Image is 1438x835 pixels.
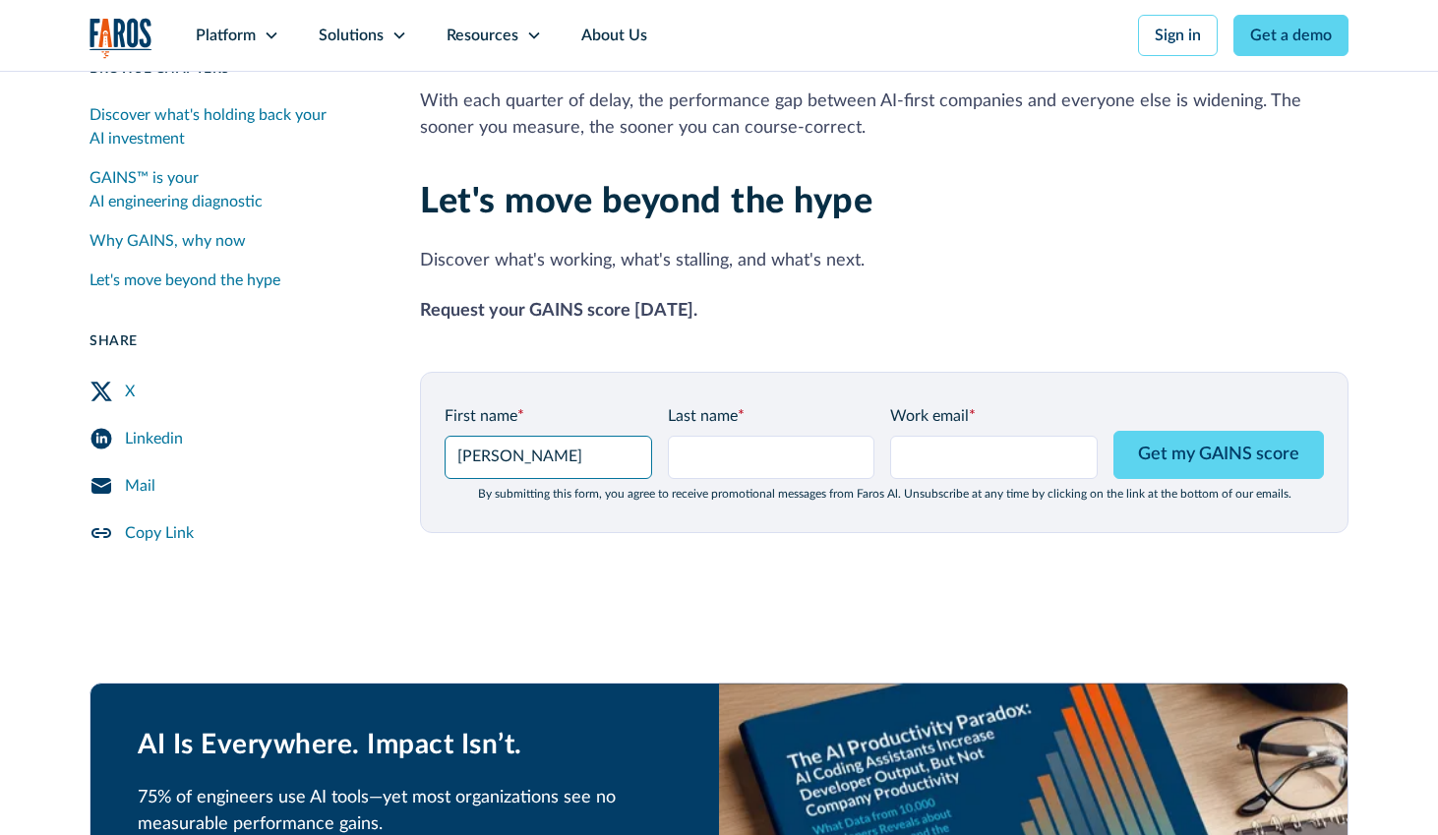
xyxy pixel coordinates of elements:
[90,158,373,221] a: GAINS™ is your AI engineering diagnostic
[420,181,1348,223] h2: Let's move beyond the hype
[90,95,373,158] a: Discover what's holding back your AI investment
[90,221,373,261] a: Why GAINS, why now
[319,24,384,47] div: Solutions
[90,229,246,253] div: Why GAINS, why now
[90,331,373,352] div: Share
[90,509,373,557] a: Copy Link
[90,18,152,58] a: home
[90,103,373,150] div: Discover what's holding back your AI investment
[90,415,373,462] a: LinkedIn Share
[420,302,697,320] strong: Request your GAINS score [DATE].
[445,404,1324,501] form: GAINS Page Form - mid
[420,248,1348,274] p: Discover what's working, what's stalling, and what's next.
[138,729,672,762] h2: AI Is Everywhere. Impact Isn’t.
[1113,431,1324,479] input: Get my GAINS score
[90,268,280,292] div: Let's move beyond the hype
[90,166,373,213] div: GAINS™ is your AI engineering diagnostic
[125,380,135,403] div: X
[445,487,1324,501] div: By submitting this form, you agree to receive promotional messages from Faros Al. Unsubscribe at ...
[420,89,1348,142] p: With each quarter of delay, the performance gap between AI-first companies and everyone else is w...
[196,24,256,47] div: Platform
[125,521,194,545] div: Copy Link
[1138,15,1218,56] a: Sign in
[125,427,183,450] div: Linkedin
[447,24,518,47] div: Resources
[90,462,373,509] a: Mail Share
[90,18,152,58] img: Logo of the analytics and reporting company Faros.
[125,474,155,498] div: Mail
[668,404,875,428] label: Last name
[90,261,373,300] a: Let's move beyond the hype
[1233,15,1348,56] a: Get a demo
[445,404,652,428] label: First name
[890,404,1098,428] label: Work email
[90,368,373,415] a: Twitter Share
